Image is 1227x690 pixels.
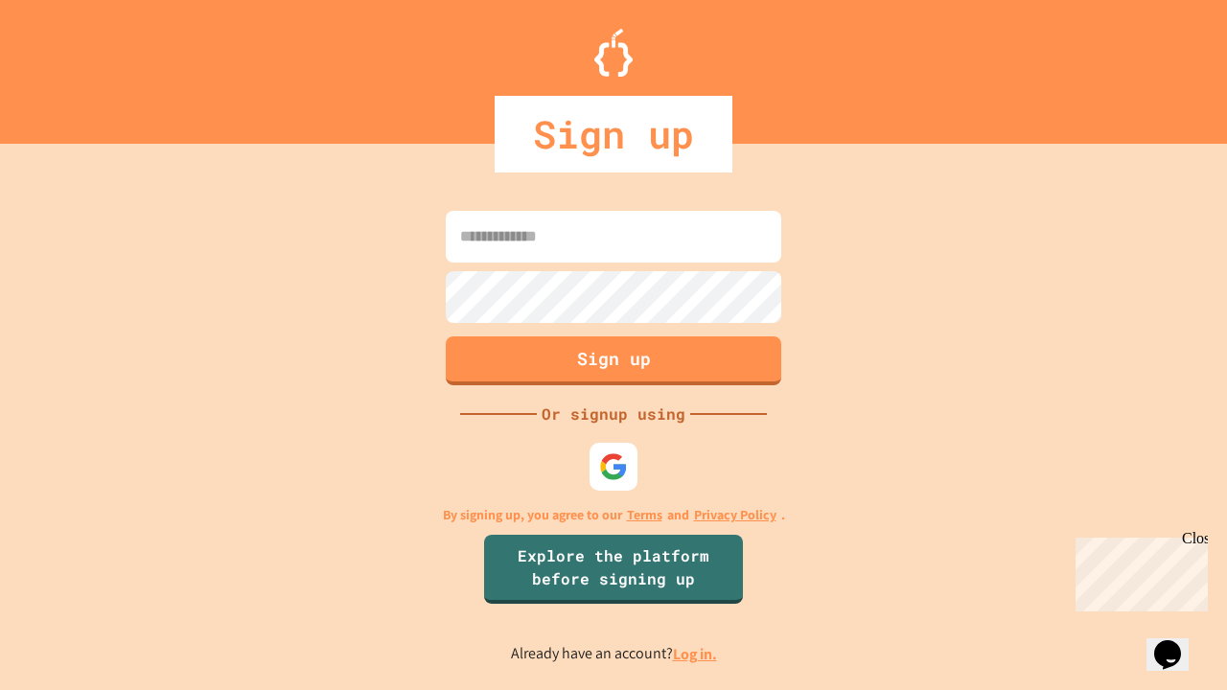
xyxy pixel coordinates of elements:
[694,505,776,525] a: Privacy Policy
[446,336,781,385] button: Sign up
[484,535,743,604] a: Explore the platform before signing up
[627,505,662,525] a: Terms
[8,8,132,122] div: Chat with us now!Close
[599,452,628,481] img: google-icon.svg
[1068,530,1208,611] iframe: chat widget
[495,96,732,172] div: Sign up
[537,402,690,425] div: Or signup using
[1146,613,1208,671] iframe: chat widget
[673,644,717,664] a: Log in.
[511,642,717,666] p: Already have an account?
[443,505,785,525] p: By signing up, you agree to our and .
[594,29,633,77] img: Logo.svg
